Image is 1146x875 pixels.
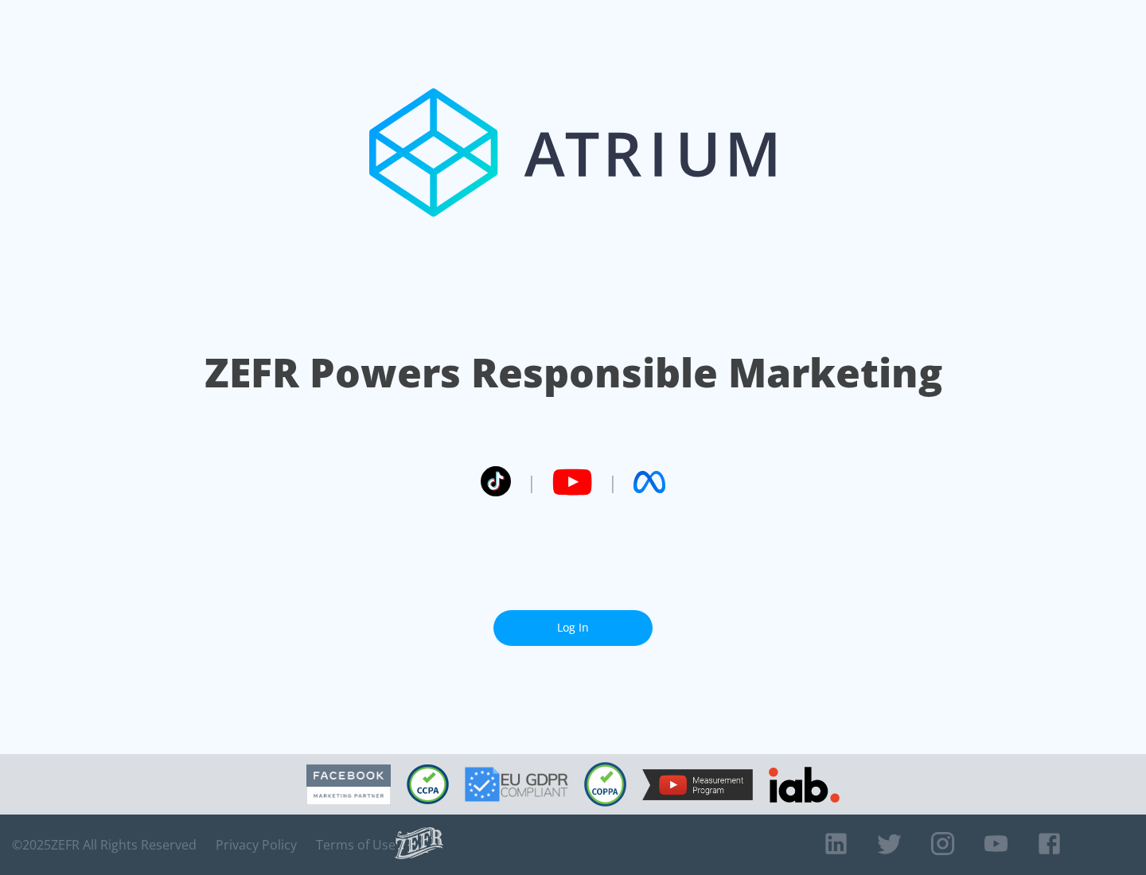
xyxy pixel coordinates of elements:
span: | [527,470,536,494]
img: COPPA Compliant [584,762,626,807]
img: IAB [769,767,840,803]
img: Facebook Marketing Partner [306,764,391,805]
img: GDPR Compliant [465,767,568,802]
a: Terms of Use [316,837,396,853]
img: CCPA Compliant [407,764,449,804]
a: Log In [493,610,653,646]
span: © 2025 ZEFR All Rights Reserved [12,837,197,853]
img: YouTube Measurement Program [642,769,753,800]
span: | [608,470,618,494]
h1: ZEFR Powers Responsible Marketing [205,345,942,400]
a: Privacy Policy [216,837,297,853]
